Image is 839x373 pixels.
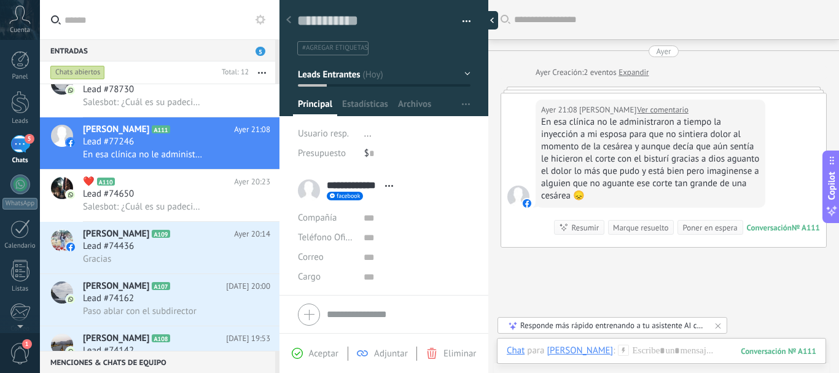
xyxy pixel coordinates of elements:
[25,134,34,144] span: 5
[83,84,134,96] span: Lead #78730
[298,124,355,144] div: Usuario resp.
[40,351,275,373] div: Menciones & Chats de equipo
[2,285,38,293] div: Listas
[83,228,149,240] span: [PERSON_NAME]
[792,222,820,233] div: № A111
[83,188,134,200] span: Lead #74650
[637,104,689,116] a: Ver comentario
[226,280,270,293] span: [DATE] 20:00
[298,267,354,287] div: Cargo
[83,240,134,253] span: Lead #74436
[83,201,203,213] span: Salesbot: ¿Cuál es su padecimiento o problema?
[40,65,279,117] a: avatariconLead #78730Salesbot: ¿Cuál es su padecimiento o problema?
[520,320,706,331] div: Responde más rápido entrenando a tu asistente AI con tus fuentes de datos
[298,232,362,243] span: Teléfono Oficina
[342,98,388,116] span: Estadísticas
[443,348,476,359] span: Eliminar
[152,282,170,290] span: A107
[66,347,75,356] img: icon
[536,66,552,79] div: Ayer
[541,104,579,116] div: Ayer 21:08
[249,61,275,84] button: Más
[83,280,149,293] span: [PERSON_NAME]
[40,222,279,273] a: avataricon[PERSON_NAME]A109Ayer 20:14Lead #74436Gracias
[747,222,792,233] div: Conversación
[2,117,38,125] div: Leads
[234,228,270,240] span: Ayer 20:14
[66,190,75,199] img: icon
[364,128,372,139] span: ...
[298,208,354,228] div: Compañía
[298,147,346,159] span: Presupuesto
[83,345,134,357] span: Lead #74142
[40,39,275,61] div: Entradas
[40,170,279,221] a: avataricon❤️A110Ayer 20:23Lead #74650Salesbot: ¿Cuál es su padecimiento o problema?
[2,157,38,165] div: Chats
[302,44,368,52] span: #agregar etiquetas
[613,345,615,357] span: :
[583,66,616,79] span: 2 eventos
[22,339,32,349] span: 1
[825,171,838,200] span: Copilot
[152,334,170,342] span: A108
[656,45,671,57] div: Ayer
[298,98,332,116] span: Principal
[619,66,649,79] a: Expandir
[40,274,279,326] a: avataricon[PERSON_NAME]A107[DATE] 20:00Lead #74162Paso ablar con el subdirector
[298,272,321,281] span: Cargo
[298,128,349,139] span: Usuario resp.
[541,116,760,202] div: En esa clínica no le administraron a tiempo la inyección a mi esposa para que no sintiera dolor a...
[83,332,149,345] span: [PERSON_NAME]
[536,66,649,79] div: Creación:
[66,243,75,251] img: icon
[613,222,668,234] div: Marque resuelto
[152,125,170,133] span: A111
[97,178,115,186] span: A110
[527,345,544,357] span: para
[374,348,408,359] span: Adjuntar
[480,11,498,29] div: Ocultar
[298,251,324,263] span: Correo
[83,253,111,265] span: Gracias
[298,248,324,267] button: Correo
[298,228,354,248] button: Teléfono Oficina
[83,96,203,108] span: Salesbot: ¿Cuál es su padecimiento o problema?
[234,176,270,188] span: Ayer 20:23
[152,230,170,238] span: A109
[682,222,737,234] div: Poner en espera
[337,193,360,199] span: facebook
[217,66,249,79] div: Total: 12
[226,332,270,345] span: [DATE] 19:53
[2,198,37,210] div: WhatsApp
[40,117,279,169] a: avataricon[PERSON_NAME]A111Ayer 21:08Lead #77246En esa clínica no le administraron a tiempo la in...
[83,124,149,136] span: [PERSON_NAME]
[2,242,38,250] div: Calendario
[256,47,265,56] span: 5
[83,293,134,305] span: Lead #74162
[579,104,636,116] span: Alex Castillo
[507,186,529,208] span: Alex Castillo
[741,346,816,356] div: 111
[10,26,30,34] span: Cuenta
[571,222,599,234] div: Resumir
[364,144,470,163] div: $
[298,144,355,163] div: Presupuesto
[66,138,75,147] img: icon
[50,65,105,80] div: Chats abiertos
[83,176,95,188] span: ❤️
[83,149,203,160] span: En esa clínica no le administraron a tiempo la inyección a mi esposa para que no sintiera dolor a...
[66,86,75,95] img: icon
[83,136,134,148] span: Lead #77246
[66,295,75,304] img: icon
[547,345,613,356] div: Alex Castillo
[309,348,338,359] span: Aceptar
[234,124,270,136] span: Ayer 21:08
[83,305,197,317] span: Paso ablar con el subdirector
[2,73,38,81] div: Panel
[398,98,431,116] span: Archivos
[523,199,531,208] img: facebook-sm.svg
